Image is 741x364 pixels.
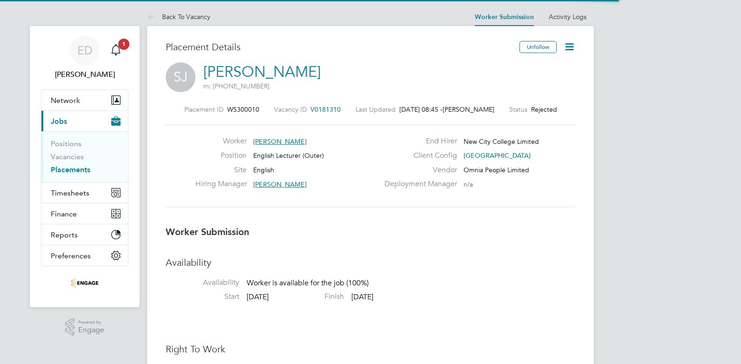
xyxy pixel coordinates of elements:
span: [GEOGRAPHIC_DATA] [464,151,531,160]
a: Placements [51,165,90,174]
span: m: [PHONE_NUMBER] [203,82,269,90]
span: Timesheets [51,189,89,197]
a: Back To Vacancy [147,13,210,21]
span: Preferences [51,251,91,260]
label: Client Config [379,151,457,161]
a: Go to home page [41,276,128,290]
span: V0181310 [310,105,341,114]
button: Finance [41,203,128,224]
label: Start [166,292,239,302]
span: English Lecturer (Outer) [253,151,324,160]
h3: Placement Details [166,41,512,53]
span: New City College Limited [464,137,539,146]
button: Jobs [41,111,128,131]
span: SJ [166,62,195,92]
span: Ellie Dean [41,69,128,80]
label: Finish [270,292,344,302]
span: Powered by [78,318,104,326]
a: Powered byEngage [65,318,105,336]
label: Site [195,165,247,175]
span: Worker is available for the job (100%) [247,279,369,288]
span: Finance [51,209,77,218]
label: Vendor [379,165,457,175]
span: Reports [51,230,78,239]
button: Unfollow [519,41,557,53]
a: Worker Submission [475,13,534,21]
label: Deployment Manager [379,179,457,189]
div: Jobs [41,131,128,182]
span: [PERSON_NAME] [253,137,307,146]
span: English [253,166,274,174]
button: Reports [41,224,128,245]
label: Worker [195,136,247,146]
h3: Availability [166,256,575,269]
span: [PERSON_NAME] [253,180,307,189]
img: omniapeople-logo-retina.png [71,276,99,290]
a: [PERSON_NAME] [203,63,321,81]
label: Placement ID [184,105,223,114]
label: Hiring Manager [195,179,247,189]
h3: Right To Work [166,343,575,355]
label: Position [195,151,247,161]
span: [DATE] 08:45 - [399,105,443,114]
button: Network [41,90,128,110]
a: Positions [51,139,81,148]
span: WS300010 [227,105,259,114]
span: [PERSON_NAME] [443,105,494,114]
button: Timesheets [41,182,128,203]
button: Preferences [41,245,128,266]
label: Vacancy ID [274,105,307,114]
span: Jobs [51,117,67,126]
label: End Hirer [379,136,457,146]
span: [DATE] [247,292,269,302]
span: 1 [118,39,129,50]
span: Omnia People Limited [464,166,529,174]
b: Worker Submission [166,226,249,237]
label: Status [509,105,527,114]
a: 1 [107,35,125,65]
label: Last Updated [356,105,396,114]
a: ED[PERSON_NAME] [41,35,128,80]
a: Activity Logs [549,13,586,21]
span: ED [77,44,93,56]
nav: Main navigation [30,26,140,307]
label: Availability [166,278,239,288]
span: n/a [464,180,473,189]
span: Network [51,96,80,105]
span: Rejected [531,105,557,114]
span: [DATE] [351,292,373,302]
span: Engage [78,326,104,334]
a: Vacancies [51,152,84,161]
